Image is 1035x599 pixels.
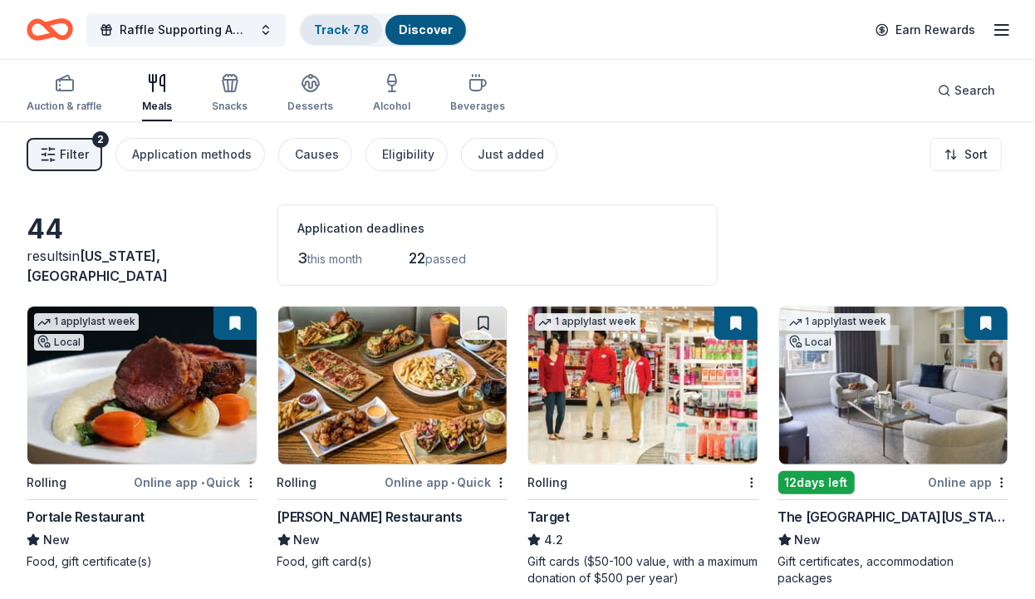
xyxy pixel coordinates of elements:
[27,248,168,284] span: in
[27,10,73,49] a: Home
[786,334,836,351] div: Local
[930,138,1002,171] button: Sort
[382,145,434,164] div: Eligibility
[27,138,102,171] button: Filter2
[294,530,321,550] span: New
[778,553,1009,587] div: Gift certificates, accommodation packages
[27,248,168,284] span: [US_STATE], [GEOGRAPHIC_DATA]
[287,100,333,113] div: Desserts
[60,145,89,164] span: Filter
[954,81,995,101] span: Search
[287,66,333,121] button: Desserts
[27,473,66,493] div: Rolling
[308,252,363,266] span: this month
[212,100,248,113] div: Snacks
[86,13,286,47] button: Raffle Supporting American [MEDICAL_DATA] Society's "Making Strides Against [MEDICAL_DATA]"
[778,471,855,494] div: 12 days left
[461,138,557,171] button: Just added
[27,306,258,570] a: Image for Portale Restaurant1 applylast weekLocalRollingOnline app•QuickPortale RestaurantNewFood...
[527,553,758,587] div: Gift cards ($50-100 value, with a maximum donation of $500 per year)
[298,249,308,267] span: 3
[964,145,988,164] span: Sort
[535,313,640,331] div: 1 apply last week
[34,313,139,331] div: 1 apply last week
[314,22,369,37] a: Track· 78
[27,507,145,527] div: Portale Restaurant
[142,100,172,113] div: Meals
[278,138,352,171] button: Causes
[928,472,1008,493] div: Online app
[527,473,567,493] div: Rolling
[298,218,697,238] div: Application deadlines
[527,507,570,527] div: Target
[212,66,248,121] button: Snacks
[34,334,84,351] div: Local
[277,507,463,527] div: [PERSON_NAME] Restaurants
[778,507,1009,527] div: The [GEOGRAPHIC_DATA][US_STATE]
[135,472,258,493] div: Online app Quick
[27,66,102,121] button: Auction & raffle
[925,74,1008,107] button: Search
[786,313,890,331] div: 1 apply last week
[115,138,265,171] button: Application methods
[385,472,508,493] div: Online app Quick
[295,145,339,164] div: Causes
[544,530,563,550] span: 4.2
[450,66,505,121] button: Beverages
[451,476,454,489] span: •
[27,100,102,113] div: Auction & raffle
[299,13,468,47] button: Track· 78Discover
[426,252,467,266] span: passed
[27,553,258,570] div: Food, gift certificate(s)
[43,530,70,550] span: New
[373,100,410,113] div: Alcohol
[92,131,109,148] div: 2
[132,145,252,164] div: Application methods
[120,20,253,40] span: Raffle Supporting American [MEDICAL_DATA] Society's "Making Strides Against [MEDICAL_DATA]"
[450,100,505,113] div: Beverages
[142,66,172,121] button: Meals
[277,473,317,493] div: Rolling
[201,476,204,489] span: •
[373,66,410,121] button: Alcohol
[410,249,426,267] span: 22
[27,307,257,464] img: Image for Portale Restaurant
[27,246,258,286] div: results
[527,306,758,587] a: Image for Target1 applylast weekRollingTarget4.2Gift cards ($50-100 value, with a maximum donatio...
[779,307,1008,464] img: Image for The Peninsula New York
[277,553,508,570] div: Food, gift card(s)
[277,306,508,570] a: Image for Thompson RestaurantsRollingOnline app•Quick[PERSON_NAME] RestaurantsNewFood, gift card(s)
[795,530,822,550] span: New
[528,307,758,464] img: Image for Target
[866,15,985,45] a: Earn Rewards
[278,307,508,464] img: Image for Thompson Restaurants
[399,22,453,37] a: Discover
[365,138,448,171] button: Eligibility
[478,145,544,164] div: Just added
[778,306,1009,587] a: Image for The Peninsula New York1 applylast weekLocal12days leftOnline appThe [GEOGRAPHIC_DATA][U...
[27,213,258,246] div: 44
